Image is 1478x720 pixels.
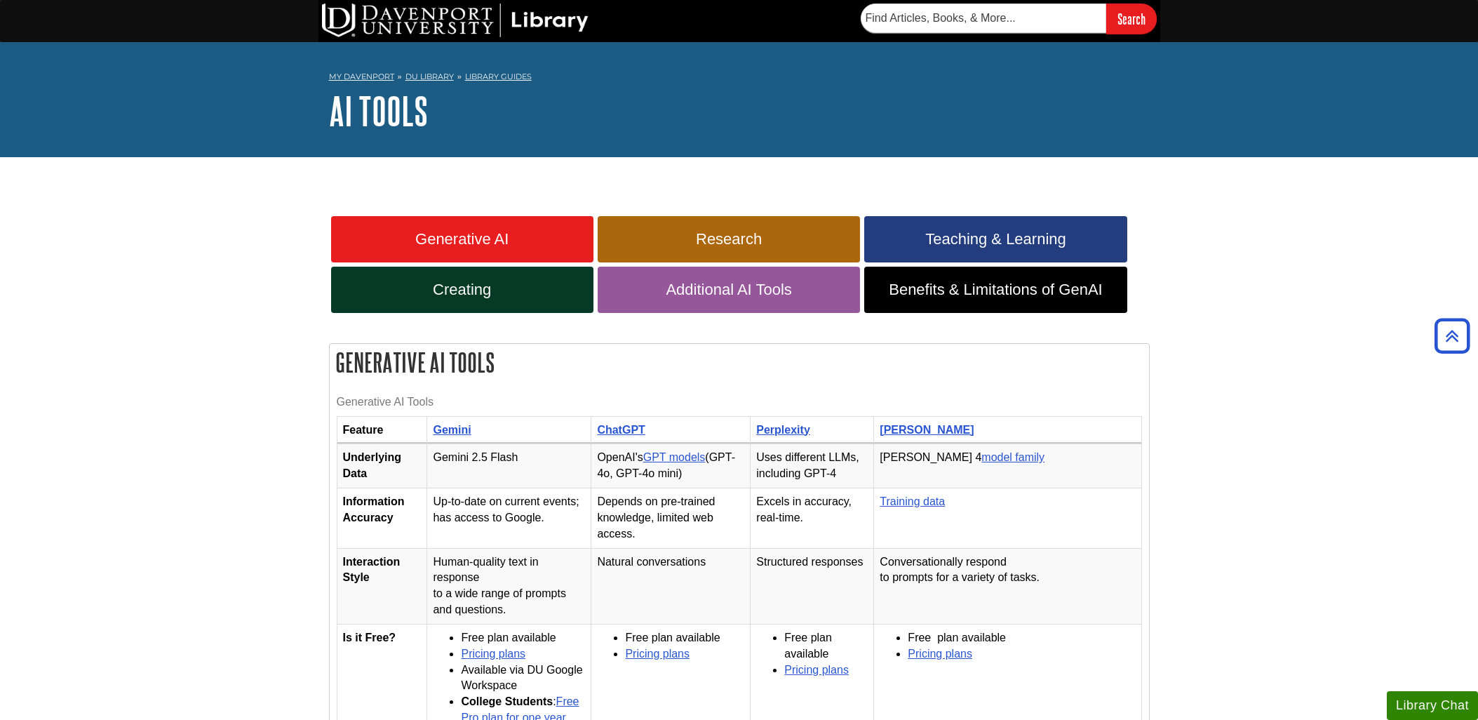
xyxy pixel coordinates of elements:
strong: Information Accuracy [343,495,405,524]
a: Pricing plans [784,664,849,676]
td: Human-quality text in response to a wide range of prompts and questions. [427,548,591,624]
a: Additional AI Tools [598,267,860,313]
span: Generative AI [342,230,583,248]
td: Structured responses [751,548,874,624]
li: Available via DU Google Workspace [461,662,585,695]
span: Teaching & Learning [875,230,1116,248]
caption: Generative AI Tools [337,388,1142,416]
strong: Interaction Style [343,556,401,584]
a: Teaching & Learning [864,216,1127,262]
strong: Underlying Data [343,451,402,479]
span: Benefits & Limitations of GenAI [875,281,1116,299]
strong: Is it Free? [343,632,396,644]
li: Free plan available [784,630,868,662]
a: Perplexity [756,424,809,436]
nav: breadcrumb [329,67,1150,90]
th: Feature [337,416,427,444]
td: Up-to-date on current events; has access to Google. [427,488,591,549]
td: Uses different LLMs, including GPT-4 [751,444,874,488]
span: Research [608,230,849,248]
li: Free plan available [625,630,744,646]
a: Pricing plans [908,648,972,660]
td: Excels in accuracy, real-time. [751,488,874,549]
td: OpenAI's (GPT-4o, GPT-4o mini) [591,444,751,488]
a: DU Library [405,72,454,81]
a: My Davenport [329,71,394,83]
a: Pricing plans [625,648,690,660]
form: Searches DU Library's articles, books, and more [861,4,1157,34]
h1: AI Tools [329,90,1150,132]
a: [PERSON_NAME] [880,424,974,436]
button: Library Chat [1387,691,1478,720]
a: Benefits & Limitations of GenAI [864,267,1127,313]
span: Creating [342,281,583,299]
a: Creating [331,267,593,313]
a: GPT models [643,451,706,463]
a: Research [598,216,860,262]
td: [PERSON_NAME] 4 [874,444,1141,488]
td: Depends on pre-trained knowledge, limited web access. [591,488,751,549]
a: Generative AI [331,216,593,262]
td: Natural conversations [591,548,751,624]
p: Conversationally respond to prompts for a variety of tasks. [880,554,1135,587]
a: Training data [880,495,945,507]
a: Gemini [433,424,471,436]
a: Library Guides [465,72,532,81]
td: Gemini 2.5 Flash [427,444,591,488]
a: model family [981,451,1044,463]
input: Search [1106,4,1157,34]
a: Pricing plans [461,648,525,660]
img: DU Library [322,4,589,37]
span: Additional AI Tools [608,281,849,299]
a: ChatGPT [597,424,645,436]
li: Free plan available [461,630,585,646]
strong: College Students [461,695,553,707]
h2: Generative AI Tools [330,344,1149,381]
input: Find Articles, Books, & More... [861,4,1106,33]
a: Back to Top [1430,326,1474,345]
li: Free plan available [908,630,1135,646]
